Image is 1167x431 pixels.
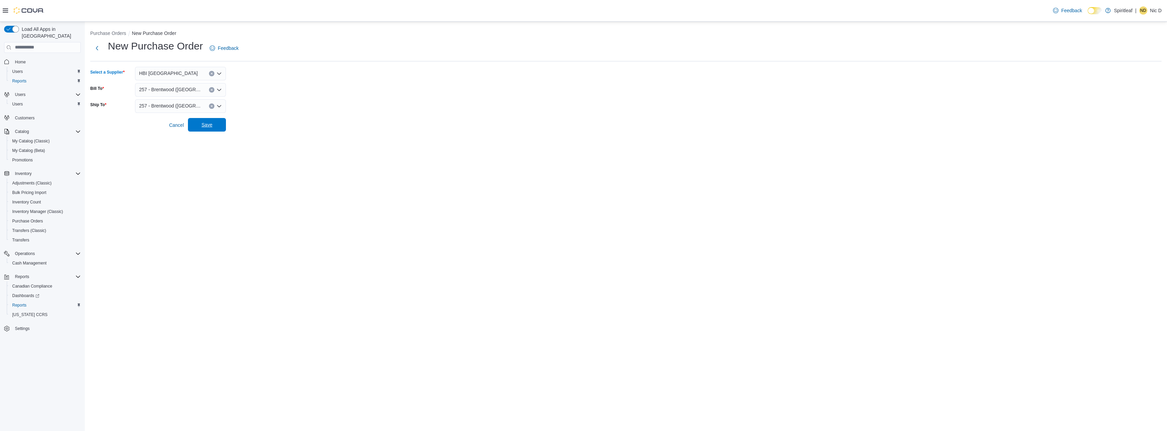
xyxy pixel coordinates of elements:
button: Inventory [12,170,34,178]
span: Feedback [218,45,238,52]
a: Reports [9,301,29,309]
button: Operations [1,249,83,258]
span: Purchase Orders [9,217,81,225]
button: Reports [7,76,83,86]
span: Users [15,92,25,97]
span: Inventory Count [12,199,41,205]
span: Inventory [15,171,32,176]
img: Cova [14,7,44,14]
a: Inventory Manager (Classic) [9,208,66,216]
button: Reports [1,272,83,281]
a: Inventory Count [9,198,44,206]
button: Reports [7,300,83,310]
a: Purchase Orders [9,217,46,225]
span: Transfers (Classic) [12,228,46,233]
button: Open list of options [216,103,222,109]
span: Inventory Manager (Classic) [12,209,63,214]
span: Customers [12,114,81,122]
p: Spiritleaf [1114,6,1132,15]
span: Settings [12,324,81,333]
span: Users [12,91,81,99]
a: Users [9,100,25,108]
span: Inventory Manager (Classic) [9,208,81,216]
span: Dashboards [12,293,39,298]
a: Feedback [207,41,241,55]
label: Ship To [90,102,107,107]
span: Reports [15,274,29,279]
span: Reports [12,273,81,281]
span: Users [9,100,81,108]
button: Home [1,57,83,67]
button: Cancel [166,118,187,132]
span: Promotions [12,157,33,163]
input: Dark Mode [1088,7,1102,14]
a: Customers [12,114,37,122]
span: Cancel [169,122,184,129]
button: Open list of options [216,71,222,76]
span: 257 - Brentwood ([GEOGRAPHIC_DATA]) [139,102,202,110]
span: Users [12,69,23,74]
button: Catalog [1,127,83,136]
button: Operations [12,250,38,258]
button: My Catalog (Beta) [7,146,83,155]
span: Purchase Orders [12,218,43,224]
span: Reports [12,302,26,308]
span: Adjustments (Classic) [12,180,52,186]
span: 257 - Brentwood ([GEOGRAPHIC_DATA]) [139,85,202,94]
a: Feedback [1050,4,1085,17]
a: [US_STATE] CCRS [9,311,50,319]
span: Canadian Compliance [12,283,52,289]
button: Canadian Compliance [7,281,83,291]
button: Inventory Count [7,197,83,207]
a: Home [12,58,28,66]
button: Customers [1,113,83,123]
span: Promotions [9,156,81,164]
button: Cash Management [7,258,83,268]
a: My Catalog (Beta) [9,146,48,155]
button: Next [90,41,104,55]
span: HBI [GEOGRAPHIC_DATA] [139,69,198,77]
button: Bulk Pricing Import [7,188,83,197]
span: Home [12,58,81,66]
button: Transfers (Classic) [7,226,83,235]
button: Users [7,67,83,76]
a: Users [9,67,25,76]
span: Catalog [12,128,81,136]
a: Settings [12,325,32,333]
span: Reports [9,301,81,309]
span: Users [9,67,81,76]
span: Reports [9,77,81,85]
span: Load All Apps in [GEOGRAPHIC_DATA] [19,26,81,39]
a: Canadian Compliance [9,282,55,290]
button: Purchase Orders [7,216,83,226]
button: Inventory Manager (Classic) [7,207,83,216]
button: Inventory [1,169,83,178]
button: Users [1,90,83,99]
button: [US_STATE] CCRS [7,310,83,319]
a: Dashboards [9,292,42,300]
span: [US_STATE] CCRS [12,312,47,317]
h1: New Purchase Order [108,39,203,53]
button: Promotions [7,155,83,165]
div: Nic D [1139,6,1147,15]
button: Reports [12,273,32,281]
a: My Catalog (Classic) [9,137,53,145]
span: My Catalog (Beta) [12,148,45,153]
a: Reports [9,77,29,85]
span: Transfers [12,237,29,243]
p: Nic D [1150,6,1162,15]
span: Feedback [1061,7,1082,14]
span: Bulk Pricing Import [9,189,81,197]
span: Operations [15,251,35,256]
button: Transfers [7,235,83,245]
span: My Catalog (Classic) [12,138,50,144]
span: Transfers [9,236,81,244]
span: Catalog [15,129,29,134]
span: Canadian Compliance [9,282,81,290]
span: Dashboards [9,292,81,300]
span: Settings [15,326,30,331]
span: Reports [12,78,26,84]
button: Clear input [209,87,214,93]
button: Users [7,99,83,109]
span: Customers [15,115,35,121]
